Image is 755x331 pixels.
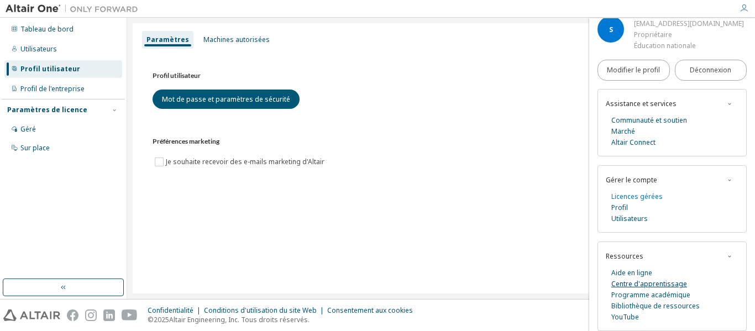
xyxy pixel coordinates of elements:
[85,309,97,321] img: instagram.svg
[122,309,138,321] img: youtube.svg
[611,203,628,212] font: Profil
[611,191,663,202] a: Licences gérées
[148,315,154,324] font: ©
[153,71,201,80] font: Profil utilisateur
[606,175,657,185] font: Gérer le compte
[611,137,656,148] a: Altair Connect
[611,290,690,300] font: Programme académique
[611,267,652,279] a: Aide en ligne
[611,279,687,288] font: Centre d'apprentissage
[611,115,687,126] a: Communauté et soutien
[204,306,317,315] font: Conditions d'utilisation du site Web
[634,41,696,50] font: Éducation nationale
[675,60,747,81] button: Déconnexion
[611,214,648,223] font: Utilisateurs
[169,315,310,324] font: Altair Engineering, Inc. Tous droits réservés.
[3,309,60,321] img: altair_logo.svg
[611,301,700,311] font: Bibliothèque de ressources
[20,24,74,34] font: Tableau de bord
[20,143,50,153] font: Sur place
[611,290,690,301] a: Programme académique
[611,213,648,224] a: Utilisateurs
[634,30,672,39] font: Propriétaire
[20,44,57,54] font: Utilisateurs
[611,312,639,323] a: YouTube
[611,138,656,147] font: Altair Connect
[611,126,635,137] a: Marché
[597,60,670,81] a: Modifier le profil
[606,99,677,108] font: Assistance et services
[162,94,290,104] font: Mot de passe et paramètres de sécurité
[153,137,219,145] font: Préférences marketing
[327,306,413,315] font: Consentement aux cookies
[6,3,144,14] img: Altaïr Un
[154,315,169,324] font: 2025
[611,192,663,201] font: Licences gérées
[611,127,635,136] font: Marché
[609,25,613,34] font: S
[146,35,189,44] font: Paramètres
[611,115,687,125] font: Communauté et soutien
[634,19,744,28] font: [EMAIL_ADDRESS][DOMAIN_NAME]
[611,312,639,322] font: YouTube
[153,90,300,109] button: Mot de passe et paramètres de sécurité
[20,84,85,93] font: Profil de l'entreprise
[166,157,324,166] font: Je souhaite recevoir des e-mails marketing d'Altair
[203,35,270,44] font: Machines autorisées
[103,309,115,321] img: linkedin.svg
[148,306,193,315] font: Confidentialité
[7,105,87,114] font: Paramètres de licence
[606,251,643,261] font: Ressources
[20,64,80,73] font: Profil utilisateur
[611,268,652,277] font: Aide en ligne
[20,124,36,134] font: Géré
[611,301,700,312] a: Bibliothèque de ressources
[690,65,731,75] font: Déconnexion
[611,202,628,213] a: Profil
[67,309,78,321] img: facebook.svg
[607,65,660,75] font: Modifier le profil
[611,279,687,290] a: Centre d'apprentissage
